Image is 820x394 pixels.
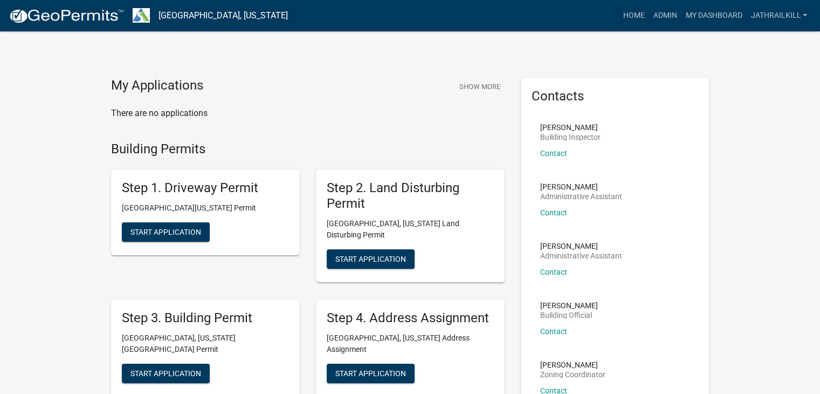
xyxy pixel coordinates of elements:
[327,218,494,241] p: [GEOGRAPHIC_DATA], [US_STATE] Land Disturbing Permit
[111,78,203,94] h4: My Applications
[327,332,494,355] p: [GEOGRAPHIC_DATA], [US_STATE] Address Assignment
[130,369,201,377] span: Start Application
[746,5,811,26] a: Jathrailkill
[122,364,210,383] button: Start Application
[159,6,288,25] a: [GEOGRAPHIC_DATA], [US_STATE]
[133,8,150,23] img: Troup County, Georgia
[122,222,210,242] button: Start Application
[540,311,598,319] p: Building Official
[540,361,605,369] p: [PERSON_NAME]
[122,202,289,214] p: [GEOGRAPHIC_DATA][US_STATE] Permit
[130,228,201,236] span: Start Application
[540,302,598,309] p: [PERSON_NAME]
[327,180,494,212] h5: Step 2. Land Disturbing Permit
[335,254,406,263] span: Start Application
[540,371,605,378] p: Zoning Coordinator
[111,107,505,120] p: There are no applications
[540,133,601,141] p: Building Inspector
[327,249,415,269] button: Start Application
[122,310,289,326] h5: Step 3. Building Permit
[540,252,622,260] p: Administrative Assistant
[540,149,567,158] a: Contact
[327,310,494,326] h5: Step 4. Address Assignment
[111,141,505,157] h4: Building Permits
[649,5,681,26] a: Admin
[540,268,567,276] a: Contact
[540,208,567,217] a: Contact
[540,124,601,131] p: [PERSON_NAME]
[122,180,289,196] h5: Step 1. Driveway Permit
[540,242,622,250] p: [PERSON_NAME]
[618,5,649,26] a: Home
[335,369,406,377] span: Start Application
[540,193,622,200] p: Administrative Assistant
[540,327,567,336] a: Contact
[540,183,622,191] p: [PERSON_NAME]
[681,5,746,26] a: My Dashboard
[122,332,289,355] p: [GEOGRAPHIC_DATA], [US_STATE][GEOGRAPHIC_DATA] Permit
[532,89,699,104] h5: Contacts
[327,364,415,383] button: Start Application
[455,78,505,96] button: Show More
